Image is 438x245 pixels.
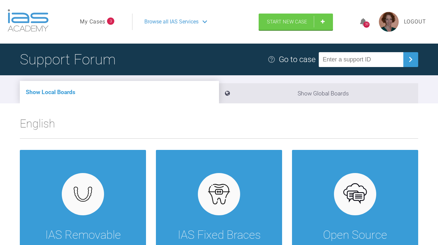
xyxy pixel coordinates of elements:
[219,83,418,103] li: Show Global Boards
[363,21,370,28] div: 39
[379,12,399,32] img: profile.png
[404,17,426,26] a: Logout
[343,182,368,207] img: opensource.6e495855.svg
[268,55,275,63] img: help.e70b9f3d.svg
[107,17,114,25] span: 3
[319,52,403,67] input: Enter a support ID
[8,9,49,32] img: logo-light.3e3ef733.png
[259,14,333,30] a: Start New Case
[20,81,219,103] li: Show Local Boards
[178,226,261,244] div: IAS Fixed Braces
[20,115,418,138] h2: English
[279,53,315,66] div: Go to case
[20,48,116,71] h1: Support Forum
[70,185,96,204] img: removables.927eaa4e.svg
[144,17,199,26] span: Browse all IAS Services
[405,54,416,65] img: chevronRight.28bd32b0.svg
[80,17,105,26] a: My Cases
[267,19,307,25] span: Start New Case
[206,182,232,207] img: fixed.9f4e6236.svg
